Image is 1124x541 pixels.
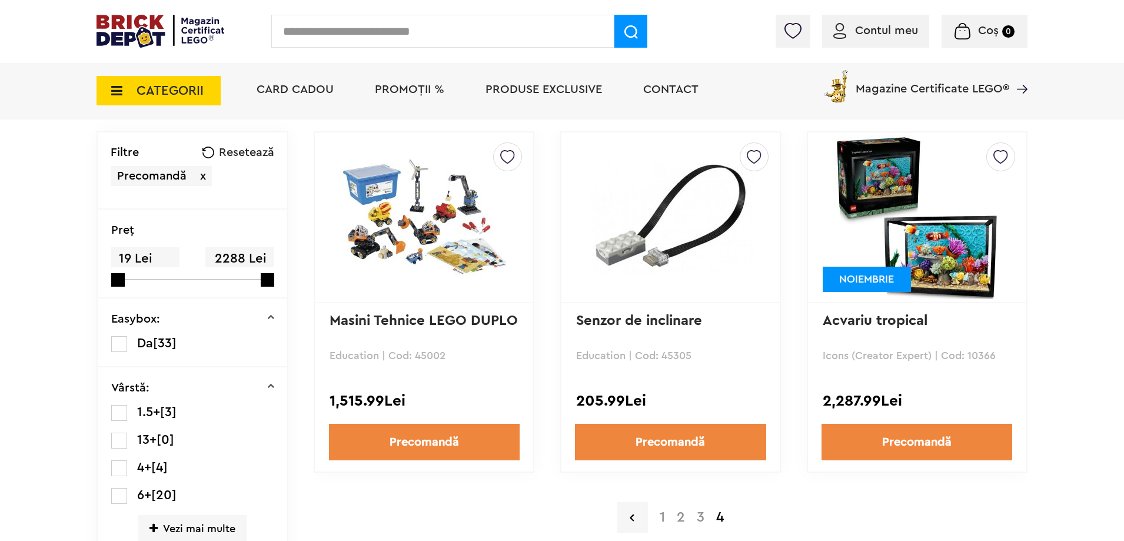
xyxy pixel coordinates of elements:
[137,84,204,97] span: CATEGORII
[330,393,518,409] div: 1,515.99Lei
[823,393,1012,409] div: 2,287.99Lei
[855,25,918,36] span: Contul meu
[691,510,710,525] a: 3
[111,224,134,236] p: Preţ
[330,314,518,328] a: Masini Tehnice LEGO DUPLO
[1002,25,1015,38] small: 0
[710,510,730,525] strong: 4
[823,267,911,292] div: NOIEMBRIE
[575,424,766,460] a: Precomandă
[576,393,765,409] div: 205.99Lei
[111,382,149,394] p: Vârstă:
[342,158,507,277] img: Masini Tehnice LEGO DUPLO
[576,314,702,328] a: Senzor de inclinare
[485,84,602,95] a: Produse exclusive
[576,350,765,361] p: Education | Cod: 45305
[654,510,671,525] a: 1
[137,433,157,446] span: 13+
[157,433,174,446] span: [0]
[219,147,274,158] span: Resetează
[160,406,177,419] span: [3]
[856,68,1009,95] span: Magazine Certificate LEGO®
[257,84,334,95] a: Card Cadou
[822,424,1012,460] a: Precomandă
[137,489,151,502] span: 6+
[111,247,179,270] span: 19 Lei
[671,510,691,525] a: 2
[151,489,177,502] span: [20]
[329,424,520,460] a: Precomandă
[137,406,160,419] span: 1.5+
[153,337,177,350] span: [33]
[137,461,151,474] span: 4+
[823,314,927,328] a: Acvariu tropical
[375,84,444,95] a: PROMOȚII %
[978,25,999,36] span: Coș
[330,350,518,361] p: Education | Cod: 45002
[823,350,1012,361] p: Icons (Creator Expert) | Cod: 10366
[588,158,753,277] img: Senzor de inclinare
[1009,68,1027,79] a: Magazine Certificate LEGO®
[205,247,274,270] span: 2288 Lei
[834,135,999,300] img: Acvariu tropical
[643,84,699,95] a: Contact
[111,313,160,325] p: Easybox:
[117,170,187,182] span: Precomandă
[200,170,206,182] span: x
[833,25,918,36] a: Contul meu
[151,461,168,474] span: [4]
[111,147,139,158] p: Filtre
[137,337,153,350] span: Da
[617,502,648,533] a: Pagina precedenta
